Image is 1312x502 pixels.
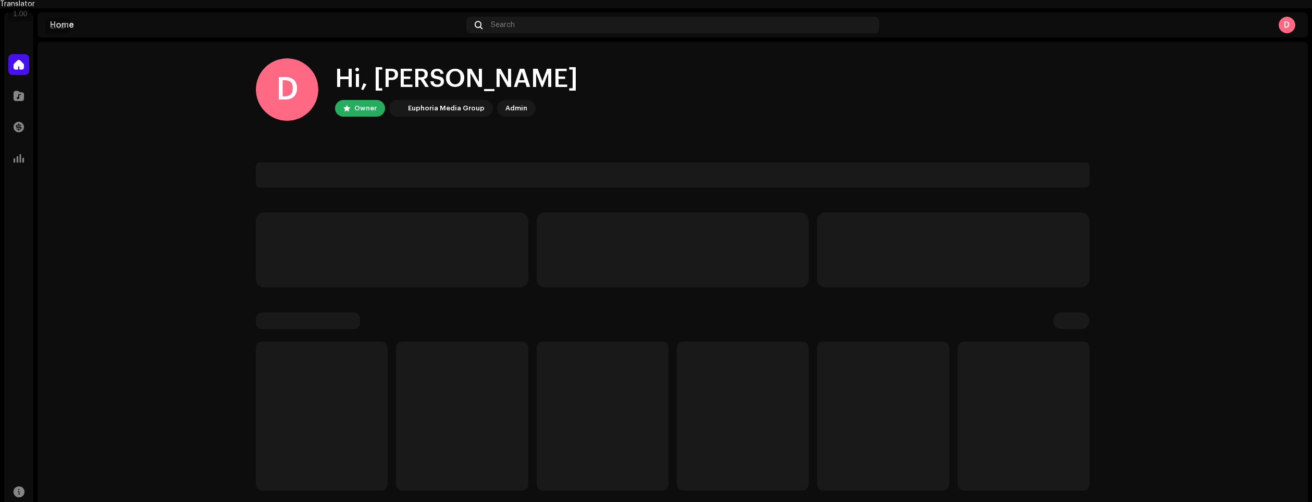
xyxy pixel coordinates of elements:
div: Admin [505,102,527,115]
span: Search [491,21,515,29]
div: Home [50,21,462,29]
div: D [256,58,318,121]
div: Euphoria Media Group [408,102,485,115]
div: D [1279,17,1295,33]
div: Owner [354,102,377,115]
img: de0d2825-999c-4937-b35a-9adca56ee094 [391,102,404,115]
div: Hi, [PERSON_NAME] [335,62,578,96]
